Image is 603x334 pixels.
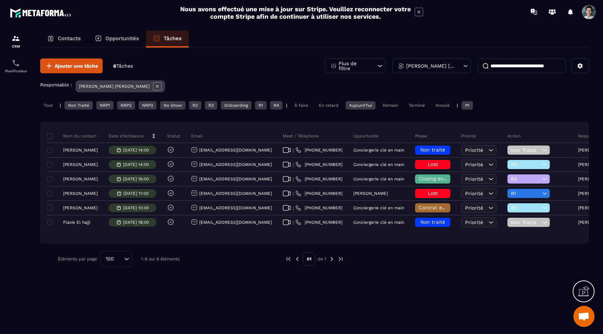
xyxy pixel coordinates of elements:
p: [DATE] 14:00 [123,162,149,167]
div: R2 [189,101,201,110]
p: Meet / Téléphone [283,133,319,139]
a: [PHONE_NUMBER] [296,205,342,211]
div: Search for option [100,251,132,267]
div: À faire [291,101,312,110]
div: Ouvrir le chat [573,306,595,327]
p: 01 [303,252,315,266]
h2: Nous avons effectué une mise à jour sur Stripe. Veuillez reconnecter votre compte Stripe afin de ... [180,5,411,20]
p: 1-6 sur 6 éléments [141,256,179,261]
p: [PERSON_NAME] [PERSON_NAME] [406,63,455,68]
div: No Show [160,101,185,110]
p: Opportunité [353,133,378,139]
p: [PERSON_NAME] [63,191,98,196]
div: Tout [40,101,56,110]
span: | [293,177,294,182]
span: Ajouter une tâche [55,62,98,69]
span: R3 [511,205,541,211]
p: Phase [415,133,427,139]
div: R3 [205,101,217,110]
div: P1 [462,101,473,110]
p: Action [507,133,520,139]
a: schedulerschedulerPlanificateur [2,54,30,78]
span: Lost [428,161,438,167]
span: | [293,162,294,167]
p: [DATE] 14:00 [123,148,149,153]
span: Non Traité [511,219,541,225]
p: Priorité [461,133,476,139]
span: | [293,191,294,196]
div: Annulé [432,101,453,110]
p: Conciergerie clé en main [353,148,404,153]
p: Flavie El hajji [63,220,90,225]
p: 6 [113,63,133,69]
img: next [337,256,344,262]
a: [PHONE_NUMBER] [296,219,342,225]
button: Ajouter une tâche [40,58,103,73]
span: Priorité [465,205,483,211]
div: Demain [379,101,402,110]
a: [PHONE_NUMBER] [296,147,342,153]
span: | [293,148,294,153]
div: R4 [270,101,282,110]
span: Non Traité [511,147,541,153]
div: NRP3 [139,101,157,110]
p: [PERSON_NAME] [353,191,388,196]
p: [PERSON_NAME] [63,162,98,167]
div: Terminé [405,101,428,110]
span: Contrat envoyé [419,205,456,210]
a: [PHONE_NUMBER] [296,191,342,196]
img: formation [12,34,20,43]
p: | [457,103,458,108]
p: de 1 [318,256,326,262]
a: [PHONE_NUMBER] [296,176,342,182]
p: Conciergerie clé en main [353,177,404,181]
a: Opportunités [88,31,146,48]
p: Éléments par page [58,256,97,261]
p: [DATE] 18:00 [123,220,149,225]
p: Statut [167,133,180,139]
a: Contacts [40,31,88,48]
span: | [293,205,294,211]
img: prev [285,256,292,262]
p: | [286,103,287,108]
span: Closing en cours [419,176,459,181]
img: logo [10,6,73,19]
div: R1 [255,101,267,110]
a: Tâches [146,31,189,48]
img: prev [294,256,300,262]
div: En retard [315,101,342,110]
span: R2 [511,176,541,182]
div: NRP1 [96,101,114,110]
span: Priorité [465,147,483,153]
p: Planificateur [2,69,30,73]
img: scheduler [12,59,20,67]
p: CRM [2,44,30,48]
span: Priorité [465,219,483,225]
div: Aujourd'hui [346,101,376,110]
span: Non traité [420,147,445,153]
p: Tâches [164,35,182,42]
p: [PERSON_NAME] [63,148,98,153]
a: [PHONE_NUMBER] [296,162,342,167]
p: Conciergerie clé en main [353,220,404,225]
span: 100 [103,255,116,263]
p: Contacts [58,35,81,42]
span: Priorité [465,191,483,196]
p: Nom du contact [49,133,97,139]
p: [PERSON_NAME] [PERSON_NAME] [79,84,150,89]
p: Responsable : [40,82,72,87]
span: Non traité [420,219,445,225]
a: formationformationCRM [2,29,30,54]
p: Opportunités [105,35,139,42]
span: R3 [511,162,541,167]
input: Search for option [116,255,122,263]
span: Priorité [465,162,483,167]
p: [PERSON_NAME] [63,205,98,210]
span: R1 [511,191,541,196]
p: Conciergerie clé en main [353,162,404,167]
span: Tâches [116,63,133,69]
span: Lost [428,190,438,196]
p: Conciergerie clé en main [353,205,404,210]
div: Non Traité [65,101,93,110]
p: [DATE] 10:00 [123,205,149,210]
